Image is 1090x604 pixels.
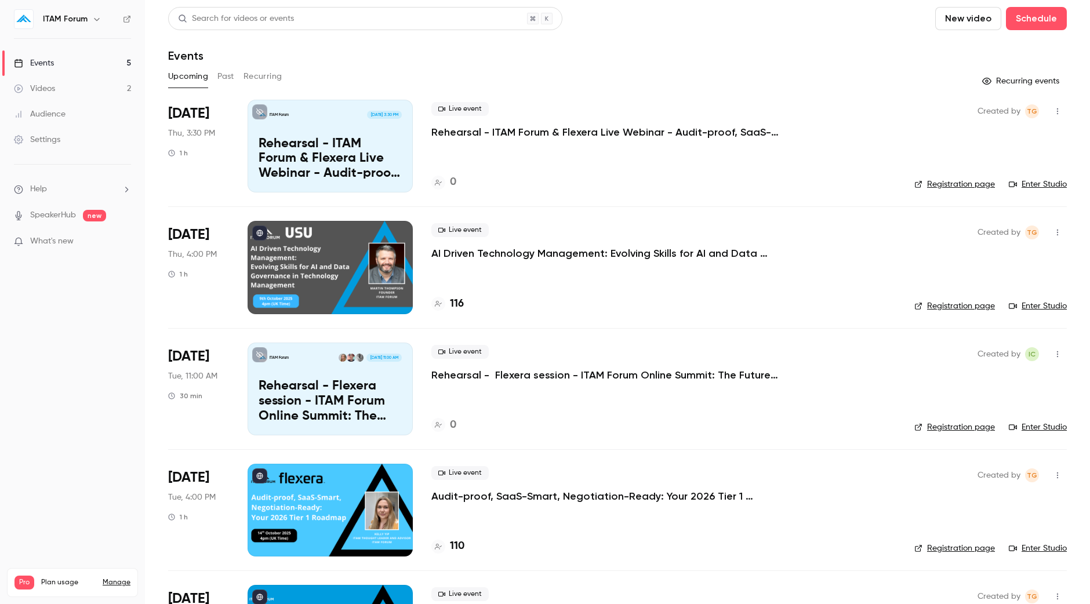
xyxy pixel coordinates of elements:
span: TG [1027,590,1037,603]
div: Oct 9 Thu, 3:30 PM (Europe/London) [168,100,229,192]
button: Recurring events [977,72,1067,90]
span: Thu, 3:30 PM [168,128,215,139]
span: TG [1027,104,1037,118]
a: SpeakerHub [30,209,76,221]
div: Oct 9 Thu, 4:00 PM (Europe/London) [168,221,229,314]
span: IC [1029,347,1035,361]
a: Registration page [914,300,995,312]
span: TG [1027,225,1037,239]
img: Kelly Yip [339,354,347,362]
span: [DATE] [168,104,209,123]
div: 1 h [168,270,188,279]
span: Live event [431,102,489,116]
span: [DATE] [168,468,209,487]
a: 116 [431,296,464,312]
span: new [83,210,106,221]
a: 0 [431,417,456,433]
h6: ITAM Forum [43,13,88,25]
span: Tasveer Gola [1025,225,1039,239]
div: Search for videos or events [178,13,294,25]
div: Videos [14,83,55,94]
span: TG [1027,468,1037,482]
button: Recurring [244,67,282,86]
a: 0 [431,174,456,190]
div: Events [14,57,54,69]
span: Pro [14,576,34,590]
a: AI Driven Technology Management: Evolving Skills for AI and Data Governance in Technology Management [431,246,779,260]
div: 1 h [168,148,188,158]
a: Enter Studio [1009,179,1067,190]
p: Rehearsal - Flexera session - ITAM Forum Online Summit: The Future of AI in IT Asset Management, ... [259,379,402,424]
span: [DATE] [168,225,209,244]
img: Gary McAllister [355,354,364,362]
img: Leigh Martin [347,354,355,362]
span: Thu, 4:00 PM [168,249,217,260]
a: Rehearsal - ITAM Forum & Flexera Live Webinar - Audit-proof, SaaS-Smart, Negotiation-Ready: Your ... [431,125,779,139]
div: 30 min [168,391,202,401]
span: Tasveer Gola [1025,468,1039,482]
span: Tue, 11:00 AM [168,370,217,382]
button: Schedule [1006,7,1067,30]
span: Tasveer Gola [1025,590,1039,603]
h4: 116 [450,296,464,312]
span: Created by [978,590,1020,603]
span: Plan usage [41,578,96,587]
a: Rehearsal - ITAM Forum & Flexera Live Webinar - Audit-proof, SaaS-Smart, Negotiation-Ready: Your ... [248,100,413,192]
p: Rehearsal - ITAM Forum & Flexera Live Webinar - Audit-proof, SaaS-Smart, Negotiation-Ready: Your ... [259,137,402,181]
h4: 0 [450,417,456,433]
a: Enter Studio [1009,300,1067,312]
span: [DATE] 11:00 AM [366,354,401,362]
a: Enter Studio [1009,421,1067,433]
span: Live event [431,466,489,480]
img: ITAM Forum [14,10,33,28]
span: Help [30,183,47,195]
button: Upcoming [168,67,208,86]
a: Audit-proof, SaaS-Smart, Negotiation-Ready: Your 2026 Tier 1 Roadmap [431,489,779,503]
a: 110 [431,538,464,554]
a: Manage [103,578,130,587]
span: Tue, 4:00 PM [168,492,216,503]
div: Oct 14 Tue, 4:00 PM (Europe/London) [168,464,229,556]
div: Audience [14,108,66,120]
span: [DATE] 3:30 PM [367,111,401,119]
a: Registration page [914,543,995,554]
span: Live event [431,345,489,359]
iframe: Noticeable Trigger [117,236,131,247]
span: What's new [30,235,74,248]
span: Created by [978,225,1020,239]
li: help-dropdown-opener [14,183,131,195]
div: 1 h [168,512,188,522]
span: Tasveer Gola [1025,104,1039,118]
span: Created by [978,347,1020,361]
a: Registration page [914,179,995,190]
p: ITAM Forum [270,112,289,118]
span: [DATE] [168,347,209,366]
h4: 0 [450,174,456,190]
h1: Events [168,49,204,63]
a: Registration page [914,421,995,433]
div: Oct 14 Tue, 11:00 AM (Europe/London) [168,343,229,435]
span: Created by [978,468,1020,482]
p: ITAM Forum [270,355,289,361]
span: Live event [431,223,489,237]
span: Iva Ceronio [1025,347,1039,361]
h4: 110 [450,538,464,554]
div: Settings [14,134,60,145]
span: Created by [978,104,1020,118]
span: Live event [431,587,489,601]
a: Enter Studio [1009,543,1067,554]
a: Rehearsal - Flexera session - ITAM Forum Online Summit: The Future of AI in IT Asset Management, ... [431,368,779,382]
button: New video [935,7,1001,30]
a: Rehearsal - Flexera session - ITAM Forum Online Summit: The Future of AI in IT Asset Management, ... [248,343,413,435]
button: Past [217,67,234,86]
